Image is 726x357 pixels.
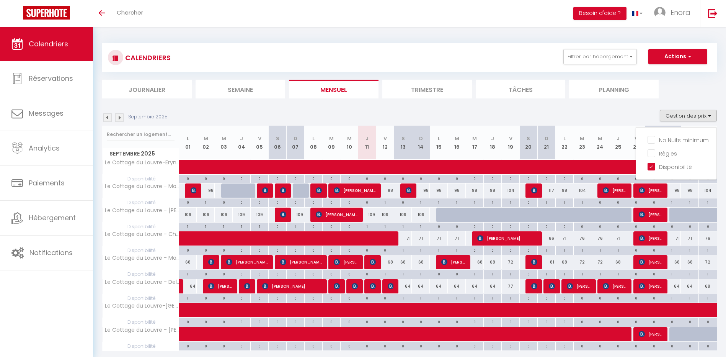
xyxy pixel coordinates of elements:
span: Hébergement [29,213,76,223]
th: 11 [358,126,376,160]
abbr: L [312,135,315,142]
div: 1 [376,223,394,230]
th: 18 [484,126,502,160]
div: 0 [591,175,609,182]
div: 0 [305,223,322,230]
div: 0 [627,246,645,254]
button: Actions [648,49,707,64]
h3: CALENDRIERS [123,49,171,66]
div: 98 [484,183,502,198]
div: 0 [502,223,519,230]
span: [PERSON_NAME] [603,183,627,198]
div: 0 [574,223,591,230]
div: 1 [502,198,519,206]
div: 0 [376,246,394,254]
div: 0 [502,246,519,254]
div: 109 [287,208,305,222]
abbr: M [472,135,477,142]
div: 0 [645,246,663,254]
span: [PERSON_NAME] [639,255,663,269]
div: 1 [394,223,412,230]
div: 1 [699,246,717,254]
th: 04 [233,126,251,160]
div: 0 [448,175,466,182]
abbr: M [204,135,208,142]
div: 109 [179,208,197,222]
span: [PERSON_NAME] [262,183,268,198]
div: 0 [484,246,501,254]
div: 1 [430,246,448,254]
a: [PERSON_NAME] [179,279,183,294]
div: 0 [233,246,251,254]
abbr: V [635,135,638,142]
div: 0 [251,175,268,182]
div: 71 [609,231,627,246]
div: 0 [627,175,645,182]
abbr: V [509,135,512,142]
abbr: L [438,135,440,142]
div: 109 [197,208,215,222]
div: 1 [681,198,699,206]
abbr: M [347,135,352,142]
div: 76 [699,231,717,246]
div: 0 [627,198,645,206]
div: 1 [574,246,591,254]
th: 20 [520,126,538,160]
div: 109 [376,208,394,222]
span: Réservations [29,74,73,83]
span: Chercher [117,8,143,16]
div: 68 [394,255,412,269]
abbr: M [329,135,334,142]
div: 1 [663,198,681,206]
div: 0 [466,246,484,254]
th: 07 [287,126,305,160]
div: 0 [484,223,501,230]
div: 98 [466,183,484,198]
div: 0 [574,175,591,182]
div: 1 [287,223,304,230]
div: 72 [573,255,591,269]
div: 109 [233,208,251,222]
span: [PERSON_NAME] Cudel [280,183,286,198]
span: Disponibilité [103,270,179,278]
span: [PERSON_NAME] [280,255,322,269]
img: logout [708,8,718,18]
span: [PERSON_NAME] [370,255,376,269]
div: 104 [502,183,520,198]
div: 68 [466,255,484,269]
div: 0 [287,175,304,182]
div: 0 [556,223,573,230]
div: 0 [251,198,268,206]
abbr: S [276,135,279,142]
span: Le Cottage du Louvre - Monet ([MEDICAL_DATA]) - 2ème étage [104,183,180,189]
th: 30 [699,126,717,160]
div: 0 [412,175,430,182]
div: 0 [394,198,412,206]
div: 98 [681,183,699,198]
span: [PERSON_NAME] [334,279,340,293]
div: 0 [215,198,233,206]
div: 0 [358,175,376,182]
div: 0 [287,198,304,206]
th: 22 [555,126,573,160]
div: 0 [699,223,717,230]
div: 1 [609,246,627,254]
div: 98 [448,183,466,198]
span: [PERSON_NAME] [531,279,537,293]
div: 0 [448,223,466,230]
span: [PERSON_NAME] [441,255,465,269]
div: 0 [197,270,215,277]
span: Disponibilité [103,198,179,207]
span: [PERSON_NAME] [639,207,663,222]
div: 1 [358,223,376,230]
span: [PERSON_NAME] [370,279,376,293]
button: Filtrer par hébergement [563,49,637,64]
span: Le Cottage du Louvre - Chagall (T2) [104,231,180,237]
abbr: L [187,135,189,142]
span: Disponibilité [103,246,179,255]
div: 0 [269,198,286,206]
span: [PERSON_NAME] [262,279,322,293]
span: [PERSON_NAME] [316,183,322,198]
div: 98 [430,183,448,198]
span: [PERSON_NAME] [603,279,627,293]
